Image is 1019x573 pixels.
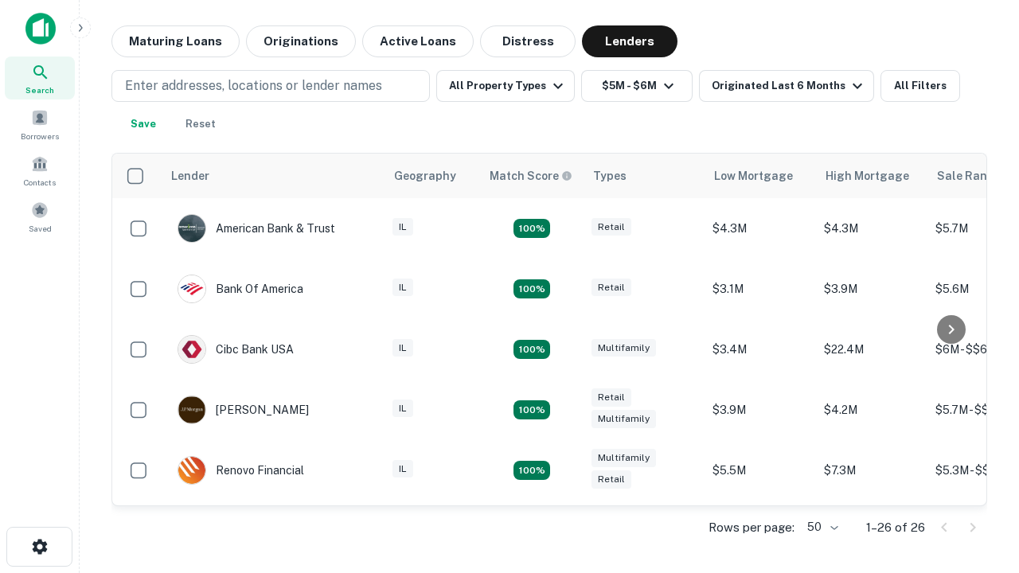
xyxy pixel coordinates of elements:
button: Originated Last 6 Months [699,70,874,102]
img: capitalize-icon.png [25,13,56,45]
div: Lender [171,166,209,185]
button: Save your search to get updates of matches that match your search criteria. [118,108,169,140]
th: Geography [385,154,480,198]
button: Originations [246,25,356,57]
td: $3.4M [705,319,816,380]
img: picture [178,396,205,423]
div: Retail [591,470,631,489]
div: Matching Properties: 7, hasApolloMatch: undefined [513,219,550,238]
td: $4.3M [705,198,816,259]
p: Enter addresses, locations or lender names [125,76,382,95]
td: $3.9M [705,380,816,440]
div: Originated Last 6 Months [712,76,867,95]
div: [PERSON_NAME] [178,396,309,424]
span: Borrowers [21,130,59,142]
div: Geography [394,166,456,185]
div: IL [392,339,413,357]
img: picture [178,275,205,302]
div: High Mortgage [826,166,909,185]
span: Search [25,84,54,96]
div: Low Mortgage [714,166,793,185]
td: $3.1M [705,259,816,319]
div: IL [392,279,413,297]
div: IL [392,218,413,236]
p: Rows per page: [709,518,795,537]
td: $7.3M [816,440,927,501]
button: Active Loans [362,25,474,57]
div: Types [593,166,627,185]
div: Multifamily [591,410,656,428]
th: Types [584,154,705,198]
div: IL [392,460,413,478]
div: Matching Properties: 4, hasApolloMatch: undefined [513,279,550,298]
button: $5M - $6M [581,70,693,102]
td: $22.4M [816,319,927,380]
a: Borrowers [5,103,75,146]
button: All Property Types [436,70,575,102]
button: Enter addresses, locations or lender names [111,70,430,102]
div: IL [392,400,413,418]
div: Matching Properties: 4, hasApolloMatch: undefined [513,461,550,480]
div: Bank Of America [178,275,303,303]
td: $4.3M [816,198,927,259]
button: Reset [175,108,226,140]
td: $5.5M [705,440,816,501]
div: Retail [591,388,631,407]
p: 1–26 of 26 [866,518,925,537]
img: picture [178,457,205,484]
div: Retail [591,279,631,297]
img: picture [178,215,205,242]
button: Lenders [582,25,677,57]
td: $3.1M [816,501,927,561]
th: Lender [162,154,385,198]
img: picture [178,336,205,363]
span: Saved [29,222,52,235]
button: Distress [480,25,576,57]
div: 50 [801,516,841,539]
a: Contacts [5,149,75,192]
button: Maturing Loans [111,25,240,57]
th: Low Mortgage [705,154,816,198]
div: Matching Properties: 4, hasApolloMatch: undefined [513,400,550,419]
td: $2.2M [705,501,816,561]
div: Renovo Financial [178,456,304,485]
td: $3.9M [816,259,927,319]
div: Retail [591,218,631,236]
td: $4.2M [816,380,927,440]
h6: Match Score [490,167,569,185]
th: High Mortgage [816,154,927,198]
a: Search [5,57,75,99]
span: Contacts [24,176,56,189]
button: All Filters [880,70,960,102]
iframe: Chat Widget [939,446,1019,522]
div: Multifamily [591,339,656,357]
div: Matching Properties: 4, hasApolloMatch: undefined [513,340,550,359]
a: Saved [5,195,75,238]
div: Capitalize uses an advanced AI algorithm to match your search with the best lender. The match sco... [490,167,572,185]
div: Multifamily [591,449,656,467]
div: American Bank & Trust [178,214,335,243]
th: Capitalize uses an advanced AI algorithm to match your search with the best lender. The match sco... [480,154,584,198]
div: Cibc Bank USA [178,335,294,364]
